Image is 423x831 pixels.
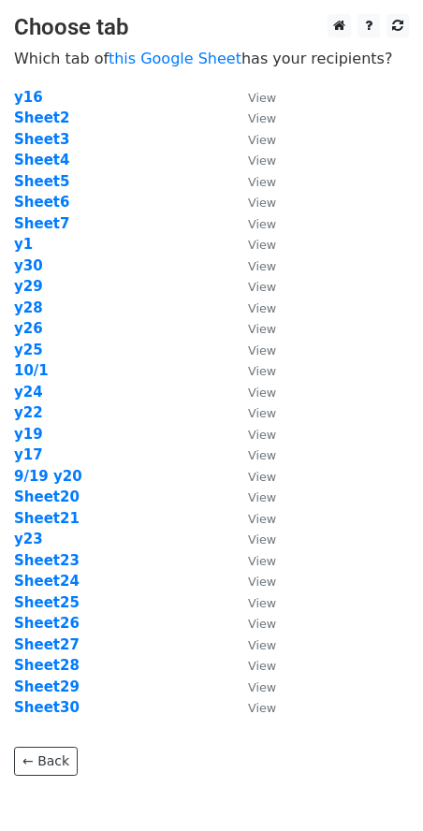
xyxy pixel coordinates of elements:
[14,657,80,674] a: Sheet28
[14,446,43,463] strong: y17
[229,636,276,653] a: View
[14,510,80,527] strong: Sheet21
[229,657,276,674] a: View
[248,428,276,442] small: View
[229,615,276,632] a: View
[248,701,276,715] small: View
[14,89,43,106] strong: y16
[14,131,69,148] a: Sheet3
[229,404,276,421] a: View
[229,678,276,695] a: View
[14,552,80,569] a: Sheet23
[229,109,276,126] a: View
[248,133,276,147] small: View
[14,236,33,253] a: y1
[229,236,276,253] a: View
[248,596,276,610] small: View
[229,531,276,547] a: View
[14,278,43,295] a: y29
[229,488,276,505] a: View
[229,594,276,611] a: View
[109,50,241,67] a: this Google Sheet
[229,699,276,716] a: View
[14,215,69,232] a: Sheet7
[229,194,276,211] a: View
[14,636,80,653] a: Sheet27
[229,320,276,337] a: View
[248,343,276,357] small: View
[14,426,43,443] a: y19
[248,301,276,315] small: View
[248,238,276,252] small: View
[14,342,43,358] a: y25
[229,257,276,274] a: View
[248,554,276,568] small: View
[229,573,276,590] a: View
[229,215,276,232] a: View
[229,342,276,358] a: View
[229,299,276,316] a: View
[248,196,276,210] small: View
[248,111,276,125] small: View
[14,699,80,716] strong: Sheet30
[229,552,276,569] a: View
[14,573,80,590] a: Sheet24
[14,384,43,401] a: y24
[14,468,82,485] strong: 9/19 y20
[248,217,276,231] small: View
[14,109,69,126] a: Sheet2
[248,280,276,294] small: View
[229,468,276,485] a: View
[248,575,276,589] small: View
[229,173,276,190] a: View
[14,152,69,168] a: Sheet4
[14,257,43,274] a: y30
[14,531,43,547] a: y23
[248,175,276,189] small: View
[229,426,276,443] a: View
[14,194,69,211] a: Sheet6
[248,91,276,105] small: View
[14,594,80,611] strong: Sheet25
[14,404,43,421] a: y22
[14,678,80,695] strong: Sheet29
[229,384,276,401] a: View
[14,14,409,41] h3: Choose tab
[14,173,69,190] strong: Sheet5
[248,153,276,168] small: View
[248,638,276,652] small: View
[248,448,276,462] small: View
[14,747,78,776] a: ← Back
[14,488,80,505] a: Sheet20
[248,680,276,694] small: View
[248,386,276,400] small: View
[248,406,276,420] small: View
[14,362,49,379] a: 10/1
[14,615,80,632] a: Sheet26
[248,659,276,673] small: View
[229,278,276,295] a: View
[248,532,276,547] small: View
[14,299,43,316] a: y28
[229,362,276,379] a: View
[248,259,276,273] small: View
[248,364,276,378] small: View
